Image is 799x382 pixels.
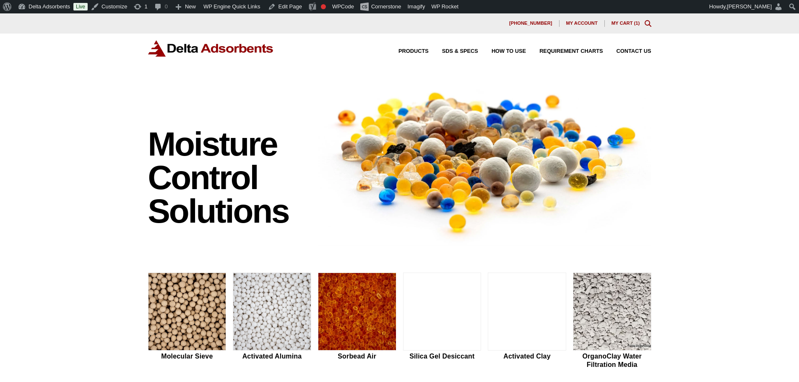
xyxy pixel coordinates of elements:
h2: Activated Clay [488,352,566,360]
img: Delta Adsorbents [148,40,274,57]
span: 1 [635,21,638,26]
a: Live [73,3,88,10]
a: SDS & SPECS [429,49,478,54]
span: Products [398,49,429,54]
img: Image [318,77,651,246]
a: Silica Gel Desiccant [403,273,481,370]
h2: Silica Gel Desiccant [403,352,481,360]
a: Activated Alumina [233,273,311,370]
a: My account [560,20,605,27]
a: Activated Clay [488,273,566,370]
a: How to Use [478,49,526,54]
a: Sorbead Air [318,273,396,370]
span: [PERSON_NAME] [727,3,772,10]
h2: Activated Alumina [233,352,311,360]
a: Products [385,49,429,54]
span: [PHONE_NUMBER] [509,21,552,26]
span: Contact Us [617,49,651,54]
span: My account [566,21,598,26]
h2: Molecular Sieve [148,352,226,360]
h2: OrganoClay Water Filtration Media [573,352,651,368]
a: [PHONE_NUMBER] [502,20,560,27]
h1: Moisture Control Solutions [148,127,310,228]
div: Focus keyphrase not set [321,4,326,9]
h2: Sorbead Air [318,352,396,360]
a: My Cart (1) [612,21,640,26]
div: Toggle Modal Content [645,20,651,27]
span: Requirement Charts [539,49,603,54]
a: OrganoClay Water Filtration Media [573,273,651,370]
span: How to Use [492,49,526,54]
a: Molecular Sieve [148,273,226,370]
a: Requirement Charts [526,49,603,54]
span: SDS & SPECS [442,49,478,54]
a: Contact Us [603,49,651,54]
